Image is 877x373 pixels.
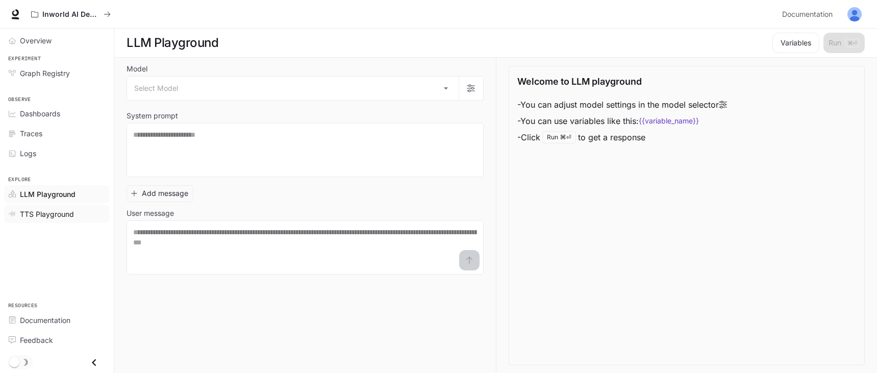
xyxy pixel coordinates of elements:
p: System prompt [127,112,178,119]
span: Overview [20,35,52,46]
a: Feedback [4,331,110,349]
p: Model [127,65,147,72]
a: TTS Playground [4,205,110,223]
code: {{variable_name}} [639,116,699,126]
div: Select Model [127,77,459,100]
a: Documentation [778,4,840,24]
a: Overview [4,32,110,49]
button: Variables [772,33,819,53]
h1: LLM Playground [127,33,218,53]
span: Traces [20,128,42,139]
span: Dashboards [20,108,60,119]
span: Feedback [20,335,53,345]
span: TTS Playground [20,209,74,219]
a: LLM Playground [4,185,110,203]
button: All workspaces [27,4,115,24]
span: Documentation [782,8,833,21]
li: - Click to get a response [517,129,727,145]
li: - You can adjust model settings in the model selector [517,96,727,113]
p: Inworld AI Demos [42,10,99,19]
a: Traces [4,125,110,142]
span: Dark mode toggle [9,356,19,367]
p: User message [127,210,174,217]
p: Welcome to LLM playground [517,74,642,88]
a: Graph Registry [4,64,110,82]
a: Logs [4,144,110,162]
div: Run [542,131,576,143]
span: LLM Playground [20,189,76,200]
a: Dashboards [4,105,110,122]
img: User avatar [847,7,862,21]
button: Add message [127,185,193,202]
span: Graph Registry [20,68,70,79]
span: Select Model [134,83,178,93]
a: Documentation [4,311,110,329]
span: Documentation [20,315,70,326]
button: User avatar [844,4,865,24]
p: ⌘⏎ [560,134,571,140]
li: - You can use variables like this: [517,113,727,129]
button: Close drawer [83,352,106,373]
span: Logs [20,148,36,159]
